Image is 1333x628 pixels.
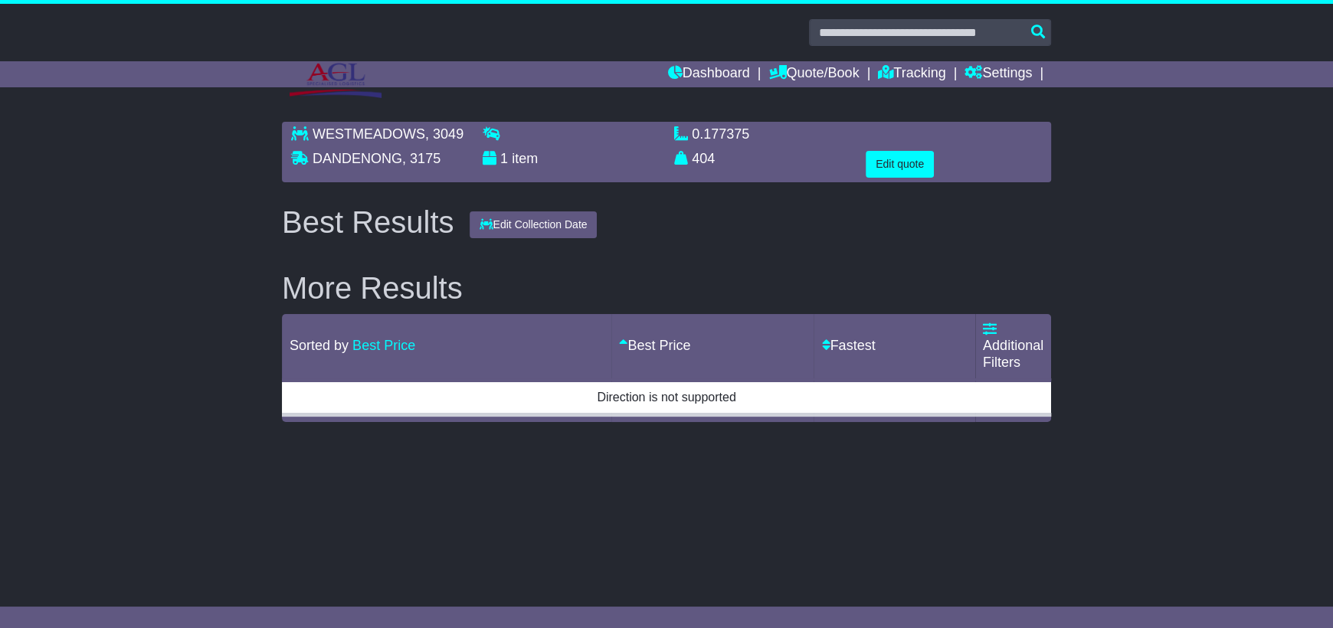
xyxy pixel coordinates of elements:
[965,61,1032,87] a: Settings
[668,61,750,87] a: Dashboard
[313,126,425,142] span: WESTMEADOWS
[512,151,538,166] span: item
[274,205,462,239] div: Best Results
[619,338,690,353] a: Best Price
[282,271,1051,305] h2: More Results
[692,126,749,142] span: 0.177375
[500,151,508,166] span: 1
[470,211,598,238] button: Edit Collection Date
[878,61,945,87] a: Tracking
[866,151,934,178] button: Edit quote
[425,126,463,142] span: , 3049
[313,151,402,166] span: DANDENONG
[692,151,715,166] span: 404
[282,381,1051,414] td: Direction is not supported
[768,61,859,87] a: Quote/Book
[352,338,415,353] a: Best Price
[290,338,349,353] span: Sorted by
[821,338,875,353] a: Fastest
[983,322,1043,370] a: Additional Filters
[402,151,441,166] span: , 3175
